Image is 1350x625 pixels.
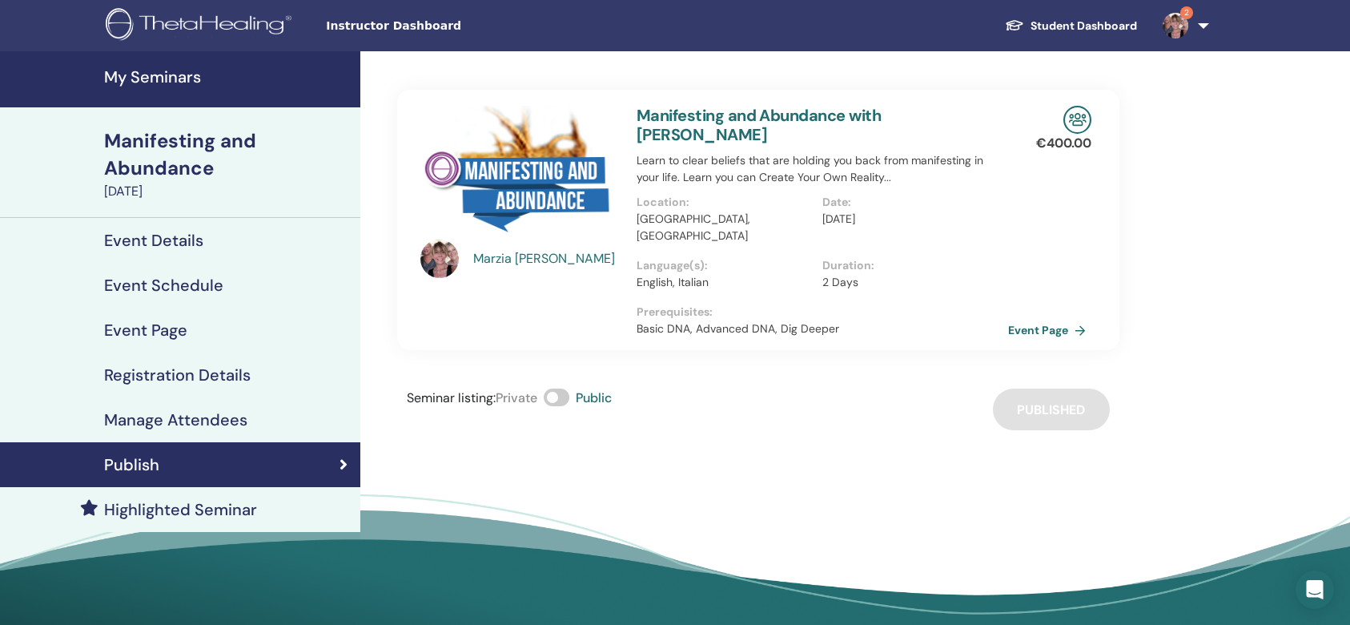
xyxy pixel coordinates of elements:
[1180,6,1193,19] span: 2
[104,67,351,87] h4: My Seminars
[104,455,159,474] h4: Publish
[473,249,621,268] a: Marzia [PERSON_NAME]
[637,274,813,291] p: English, Italian
[420,240,459,278] img: default.jpg
[822,257,998,274] p: Duration :
[637,304,1008,321] p: Prerequisites :
[104,365,251,385] h4: Registration Details
[104,276,223,295] h4: Event Schedule
[104,127,351,182] div: Manifesting and Abundance
[822,194,998,211] p: Date :
[822,211,998,228] p: [DATE]
[822,274,998,291] p: 2 Days
[496,389,537,406] span: Private
[106,8,297,44] img: logo.png
[407,389,496,406] span: Seminar listing :
[637,211,813,244] p: [GEOGRAPHIC_DATA], [GEOGRAPHIC_DATA]
[1163,13,1188,38] img: default.jpg
[1005,18,1024,32] img: graduation-cap-white.svg
[637,257,813,274] p: Language(s) :
[637,105,881,145] a: Manifesting and Abundance with [PERSON_NAME]
[992,11,1150,41] a: Student Dashboard
[1063,106,1091,134] img: In-Person Seminar
[420,106,617,244] img: Manifesting and Abundance
[104,500,257,519] h4: Highlighted Seminar
[326,18,566,34] span: Instructor Dashboard
[637,152,1008,186] p: Learn to clear beliefs that are holding you back from manifesting in your life. Learn you can Cre...
[104,410,247,429] h4: Manage Attendees
[104,321,187,340] h4: Event Page
[637,321,1008,337] p: Basic DNA, Advanced DNA, Dig Deeper
[576,389,612,406] span: Public
[637,194,813,211] p: Location :
[104,182,351,201] div: [DATE]
[1036,134,1091,153] p: € 400.00
[1296,571,1334,609] div: Open Intercom Messenger
[94,127,360,201] a: Manifesting and Abundance[DATE]
[104,231,203,250] h4: Event Details
[1008,318,1092,342] a: Event Page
